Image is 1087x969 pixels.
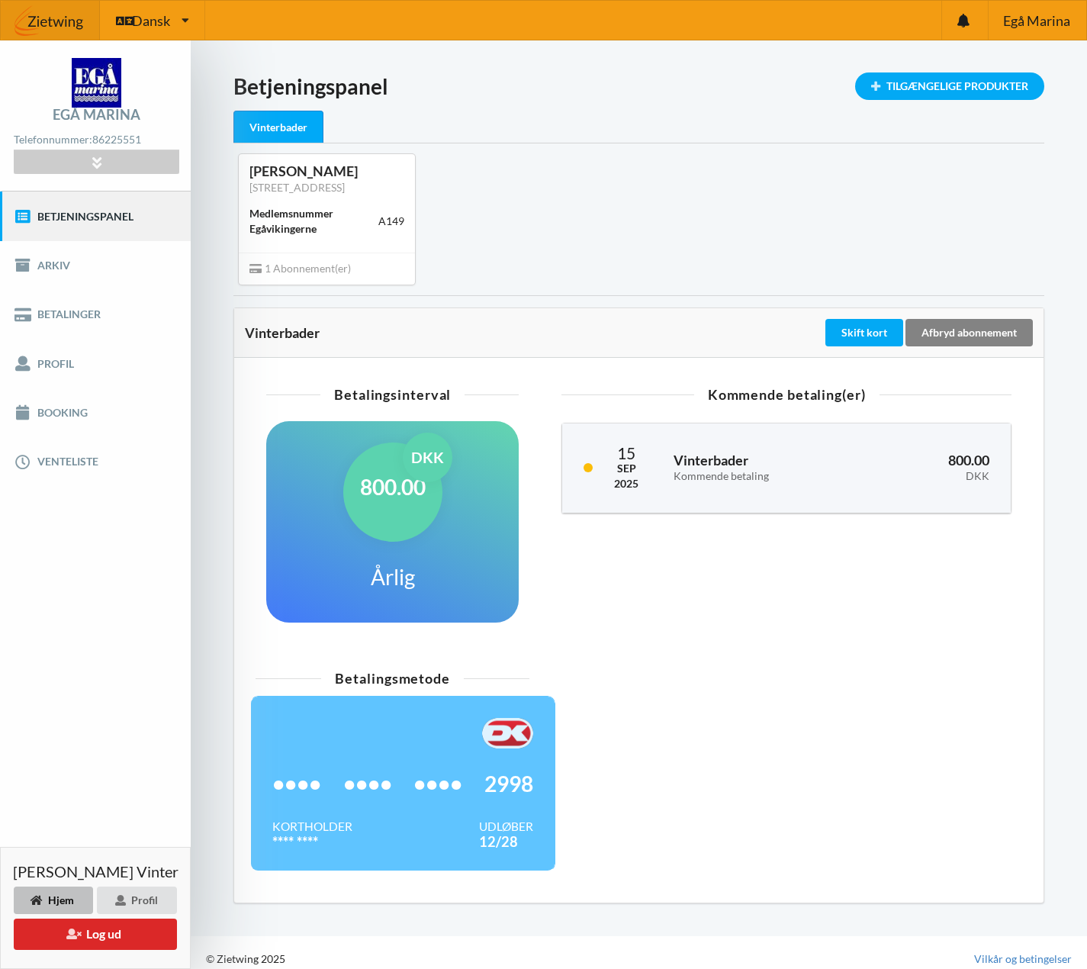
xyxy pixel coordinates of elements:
span: Egå Marina [1003,14,1070,27]
div: Tilgængelige Produkter [855,72,1044,100]
img: F+AAQC4Rur0ZFP9BwAAAABJRU5ErkJggg== [482,718,533,748]
span: [PERSON_NAME] Vinter [13,864,178,879]
div: Vinterbader [233,111,323,143]
h3: 800.00 [870,452,989,482]
div: Medlemsnummer Egåvikingerne [249,206,378,237]
h1: Betjeningspanel [233,72,1044,100]
div: [PERSON_NAME] [249,163,404,180]
div: Vinterbader [245,325,822,340]
div: Kommende betaling(er) [561,388,1011,401]
h3: Vinterbader [674,452,847,482]
div: Hjem [14,887,93,914]
span: Dansk [132,14,170,27]
div: Betalingsinterval [266,388,519,401]
div: 12/28 [479,834,533,849]
span: •••• [272,776,321,791]
button: Log ud [14,919,177,950]
div: Betalingsmetode [256,671,529,685]
h1: 800.00 [360,473,426,501]
a: Vilkår og betingelser [974,951,1072,967]
div: Udløber [479,819,533,834]
strong: 86225551 [92,133,141,146]
div: DKK [870,470,989,483]
div: A149 [378,214,404,229]
div: Kommende betaling [674,470,847,483]
h1: Årlig [371,563,415,591]
span: •••• [343,776,392,791]
span: 2998 [484,776,533,791]
div: 2025 [614,476,638,491]
div: Kortholder [272,819,352,834]
div: DKK [403,433,452,482]
div: Afbryd abonnement [905,319,1033,346]
span: •••• [413,776,462,791]
a: [STREET_ADDRESS] [249,181,345,194]
div: 15 [614,445,638,461]
div: Telefonnummer: [14,130,178,150]
div: Sep [614,461,638,476]
div: Profil [97,887,177,914]
span: 1 Abonnement(er) [249,262,351,275]
img: logo [72,58,121,108]
div: Egå Marina [53,108,140,121]
div: Skift kort [825,319,903,346]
